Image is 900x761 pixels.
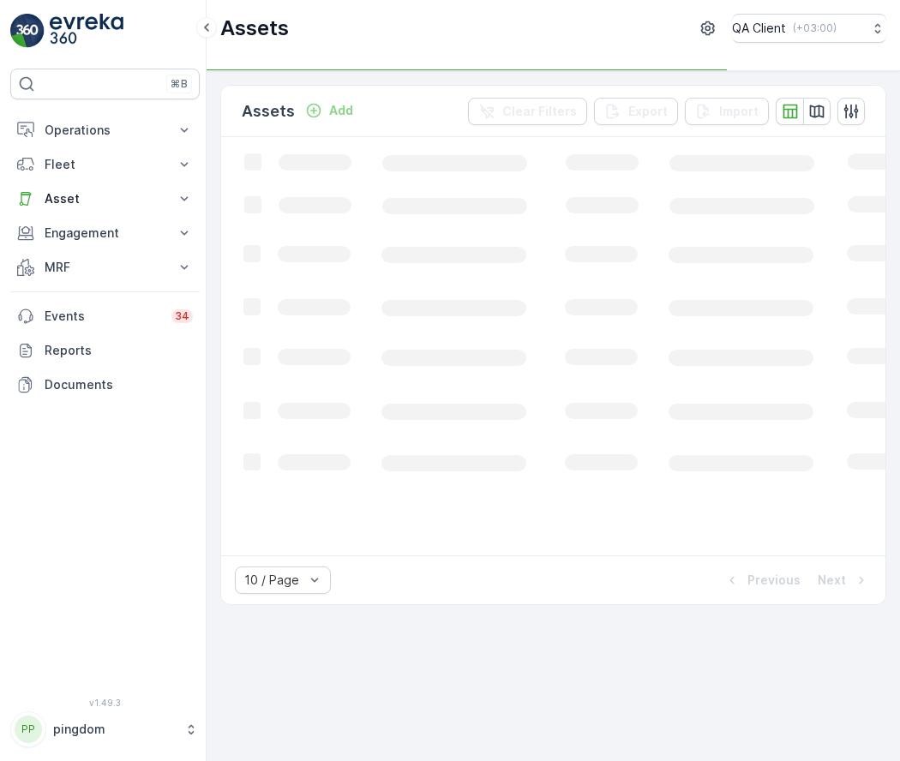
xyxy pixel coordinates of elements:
button: QA Client(+03:00) [732,14,886,43]
p: ( +03:00 ) [793,21,837,35]
div: PP [15,716,42,743]
a: Events34 [10,299,200,333]
img: logo [10,14,45,48]
button: Previous [722,570,802,590]
button: Clear Filters [468,98,587,125]
p: QA Client [732,20,786,37]
p: ⌘B [171,77,188,91]
p: pingdom [53,721,176,738]
button: Export [594,98,678,125]
button: Next [816,570,872,590]
p: Assets [242,99,295,123]
p: Add [329,102,353,119]
span: v 1.49.3 [10,698,200,708]
button: MRF [10,250,200,285]
button: Asset [10,182,200,216]
p: Clear Filters [502,103,577,120]
a: Reports [10,333,200,368]
p: Next [818,572,846,589]
button: PPpingdom [10,711,200,747]
p: Engagement [45,225,165,242]
p: Documents [45,376,193,393]
button: Add [298,100,360,121]
button: Engagement [10,216,200,250]
p: Events [45,308,161,325]
button: Operations [10,113,200,147]
p: Asset [45,190,165,207]
p: Reports [45,342,193,359]
a: Documents [10,368,200,402]
button: Import [685,98,769,125]
p: Fleet [45,156,165,173]
p: Previous [747,572,801,589]
p: 34 [175,309,189,323]
p: MRF [45,259,165,276]
button: Fleet [10,147,200,182]
p: Assets [220,15,289,42]
p: Import [719,103,759,120]
p: Export [628,103,668,120]
img: logo_light-DOdMpM7g.png [50,14,123,48]
p: Operations [45,122,165,139]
